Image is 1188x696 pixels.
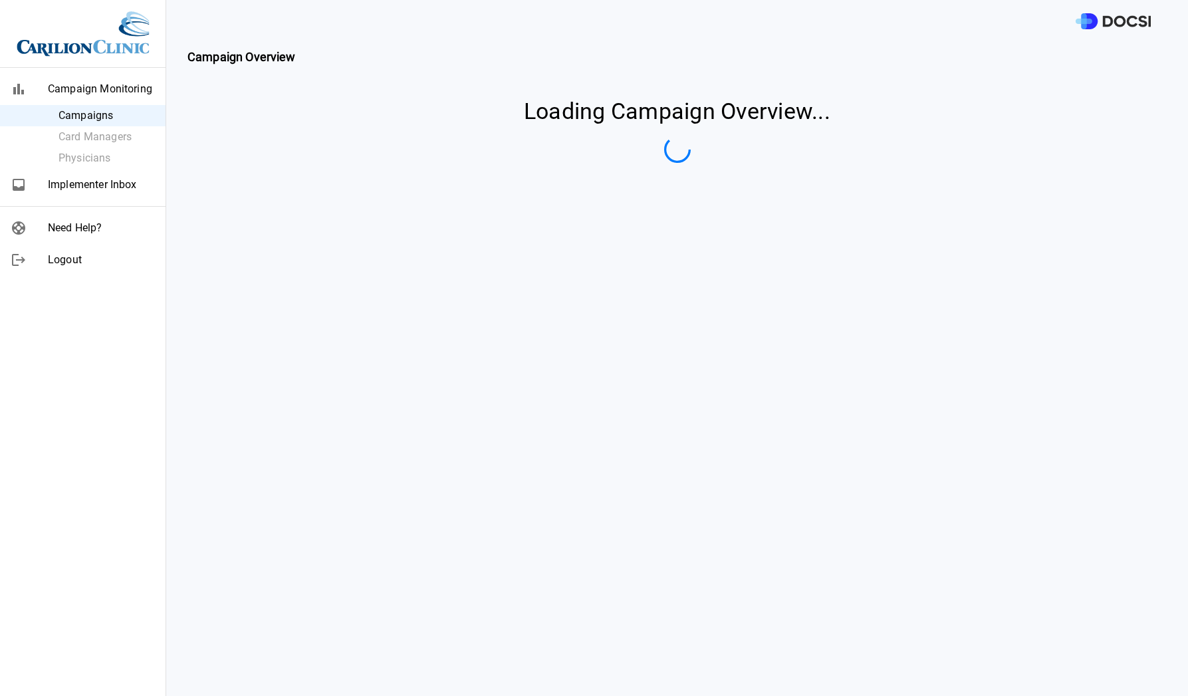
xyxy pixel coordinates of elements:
strong: Campaign Overview [187,50,296,64]
span: Implementer Inbox [48,177,155,193]
h4: Loading Campaign Overview... [524,98,830,126]
img: Site Logo [17,11,150,57]
span: Logout [48,252,155,268]
span: Campaign Monitoring [48,81,155,97]
span: Need Help? [48,220,155,236]
span: Campaigns [59,108,155,124]
img: DOCSI Logo [1076,13,1151,30]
